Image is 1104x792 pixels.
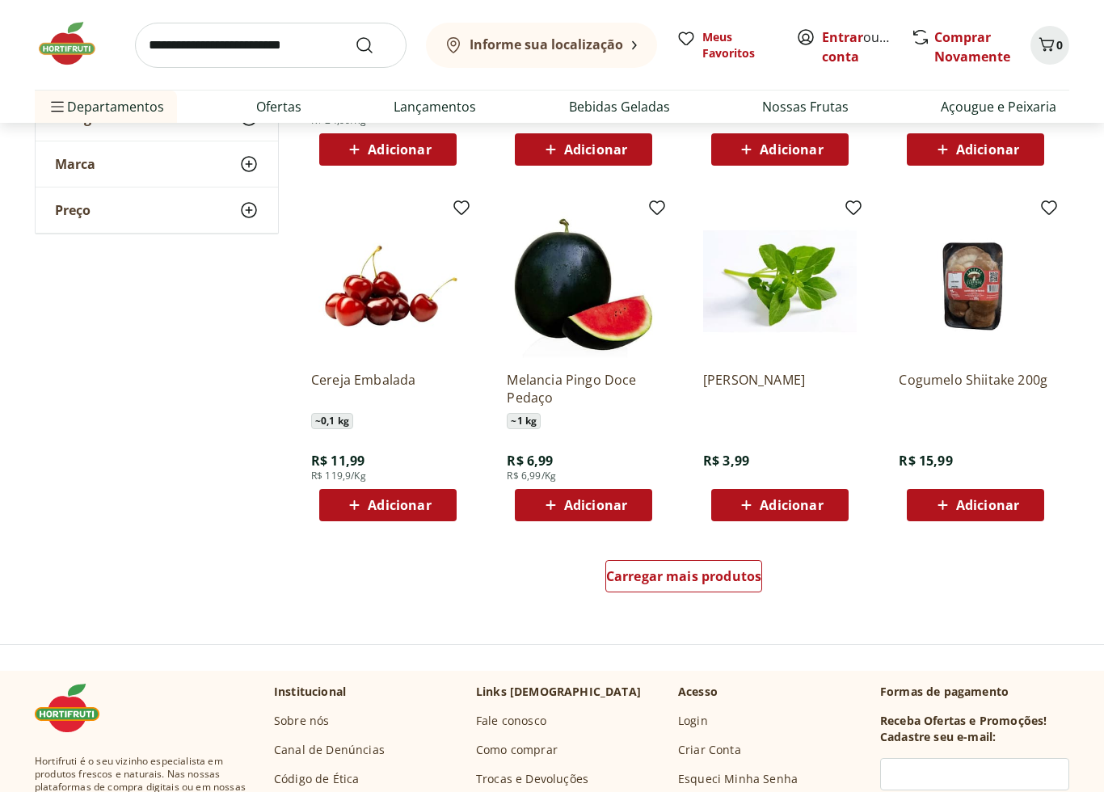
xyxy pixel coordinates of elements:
span: R$ 3,99 [703,452,749,470]
a: Cereja Embalada [311,371,465,407]
span: Adicionar [956,143,1019,156]
button: Adicionar [319,489,457,521]
a: Canal de Denúncias [274,742,385,758]
a: [PERSON_NAME] [703,371,857,407]
a: Esqueci Minha Senha [678,771,798,787]
img: Hortifruti [35,684,116,732]
button: Adicionar [515,489,652,521]
a: Ofertas [256,97,301,116]
span: R$ 6,99/Kg [507,470,556,482]
span: Meus Favoritos [702,29,777,61]
button: Adicionar [711,489,849,521]
img: Manjericão Hasegawa [703,204,857,358]
button: Adicionar [907,133,1044,166]
a: Comprar Novamente [934,28,1010,65]
p: Institucional [274,684,346,700]
span: Carregar mais produtos [606,570,762,583]
a: Nossas Frutas [762,97,849,116]
button: Preço [36,187,278,233]
a: Trocas e Devoluções [476,771,588,787]
img: Melancia Pingo Doce Pedaço [507,204,660,358]
img: Cogumelo Shiitake 200g [899,204,1052,358]
a: Sobre nós [274,713,329,729]
a: Carregar mais produtos [605,560,763,599]
h3: Receba Ofertas e Promoções! [880,713,1047,729]
input: search [135,23,407,68]
span: R$ 6,99 [507,452,553,470]
a: Açougue e Peixaria [941,97,1056,116]
a: Cogumelo Shiitake 200g [899,371,1052,407]
a: Criar conta [822,28,911,65]
img: Cereja Embalada [311,204,465,358]
span: Adicionar [956,499,1019,512]
a: Como comprar [476,742,558,758]
a: Meus Favoritos [676,29,777,61]
span: Adicionar [564,499,627,512]
span: ou [822,27,894,66]
span: Adicionar [368,143,431,156]
button: Adicionar [515,133,652,166]
p: Links [DEMOGRAPHIC_DATA] [476,684,641,700]
a: Código de Ética [274,771,359,787]
span: Adicionar [368,499,431,512]
a: Melancia Pingo Doce Pedaço [507,371,660,407]
a: Criar Conta [678,742,741,758]
a: Login [678,713,708,729]
span: ~ 0,1 kg [311,413,353,429]
a: Lançamentos [394,97,476,116]
span: Adicionar [564,143,627,156]
p: Formas de pagamento [880,684,1069,700]
a: Fale conosco [476,713,546,729]
span: Adicionar [760,499,823,512]
button: Marca [36,141,278,187]
span: Adicionar [760,143,823,156]
span: Preço [55,202,91,218]
img: Hortifruti [35,19,116,68]
button: Informe sua localização [426,23,657,68]
button: Menu [48,87,67,126]
button: Adicionar [319,133,457,166]
span: R$ 15,99 [899,452,952,470]
button: Adicionar [711,133,849,166]
p: Acesso [678,684,718,700]
button: Carrinho [1030,26,1069,65]
a: Bebidas Geladas [569,97,670,116]
span: Departamentos [48,87,164,126]
a: Entrar [822,28,863,46]
button: Submit Search [355,36,394,55]
button: Adicionar [907,489,1044,521]
span: ~ 1 kg [507,413,541,429]
h3: Cadastre seu e-mail: [880,729,996,745]
span: R$ 11,99 [311,452,364,470]
span: 0 [1056,37,1063,53]
span: Marca [55,156,95,172]
b: Informe sua localização [470,36,623,53]
span: R$ 119,9/Kg [311,470,366,482]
